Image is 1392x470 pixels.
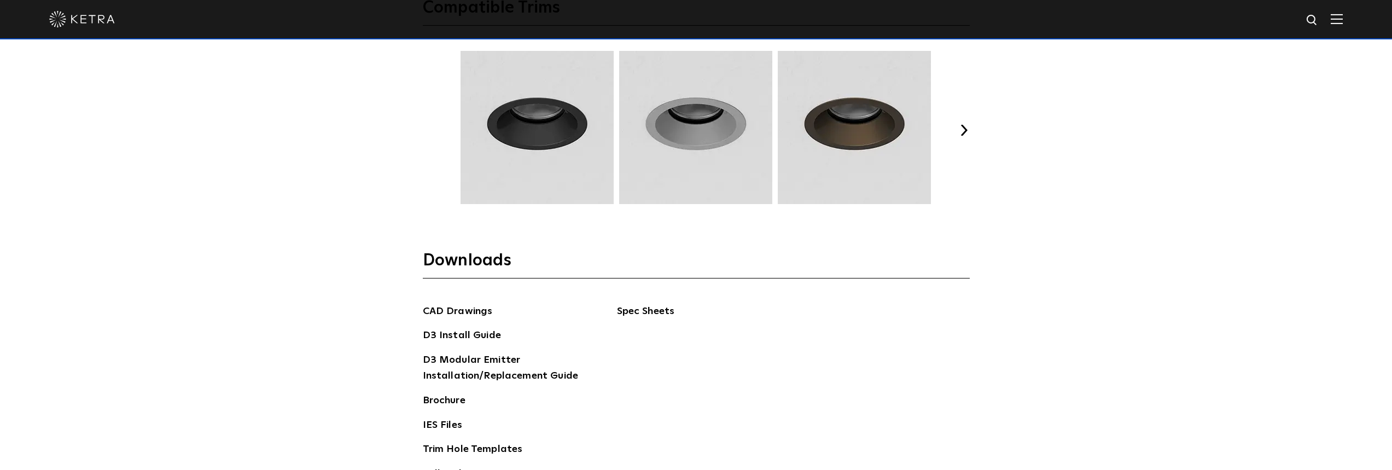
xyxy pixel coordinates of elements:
[423,352,587,386] a: D3 Modular Emitter Installation/Replacement Guide
[617,304,751,328] span: Spec Sheets
[423,250,970,278] h3: Downloads
[49,11,115,27] img: ketra-logo-2019-white
[776,51,933,204] img: TRM004.webp
[618,51,774,204] img: TRM003.webp
[423,417,462,435] a: IES Files
[1331,14,1343,24] img: Hamburger%20Nav.svg
[423,393,465,410] a: Brochure
[423,442,523,459] a: Trim Hole Templates
[1306,14,1319,27] img: search icon
[959,125,970,136] button: Next
[423,328,501,345] a: D3 Install Guide
[423,304,493,321] a: CAD Drawings
[459,51,615,204] img: TRM002.webp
